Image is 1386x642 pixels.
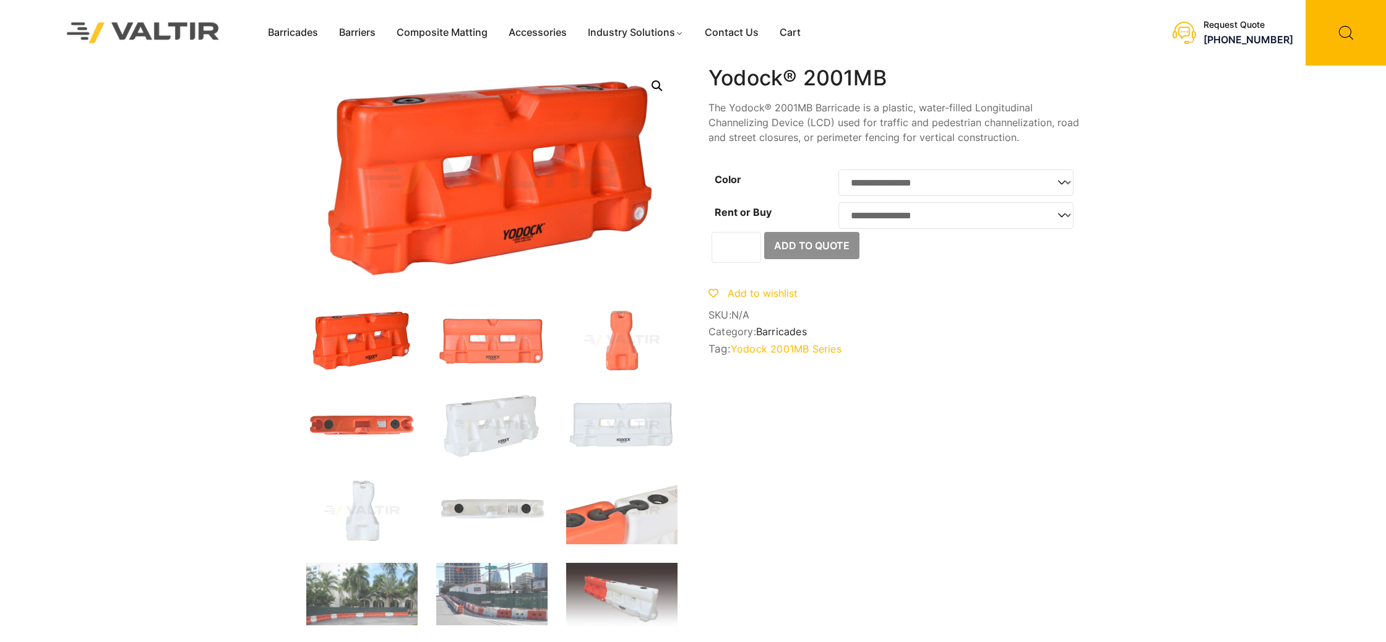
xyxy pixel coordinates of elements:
[1203,20,1293,30] div: Request Quote
[306,307,418,374] img: 2001MB_Org_3Q.jpg
[257,24,329,42] a: Barricades
[566,477,678,544] img: 2001MB_Xtra2.jpg
[728,287,798,299] span: Add to wishlist
[694,24,769,42] a: Contact Us
[764,232,859,259] button: Add to Quote
[329,24,386,42] a: Barriers
[436,477,548,544] img: 2001MB_Nat_Top.jpg
[51,6,236,59] img: Valtir Rentals
[498,24,577,42] a: Accessories
[708,287,798,299] a: Add to wishlist
[646,75,668,97] a: 🔍
[731,343,841,355] a: Yodock 2001MB Series
[306,477,418,544] img: 2001MB_Nat_Side.jpg
[436,563,548,625] img: yodock_2001mb-pedestrian.jpg
[756,325,807,338] a: Barricades
[566,307,678,374] img: 2001MB_Org_Side.jpg
[566,563,678,627] img: THR-Yodock-2001MB-6-3-14.png
[769,24,811,42] a: Cart
[708,326,1080,338] span: Category:
[708,66,1080,91] h1: Yodock® 2001MB
[1203,33,1293,46] a: [PHONE_NUMBER]
[715,173,741,186] label: Color
[386,24,498,42] a: Composite Matting
[712,232,761,263] input: Product quantity
[708,100,1080,145] p: The Yodock® 2001MB Barricade is a plastic, water-filled Longitudinal Channelizing Device (LCD) us...
[577,24,694,42] a: Industry Solutions
[306,392,418,459] img: 2001MB_Org_Top.jpg
[436,392,548,459] img: 2001MB_Nat_3Q.jpg
[566,392,678,459] img: 2001MB_Nat_Front.jpg
[708,343,1080,355] span: Tag:
[731,309,750,321] span: N/A
[306,563,418,625] img: Hard-Rock-Casino-FL-Fence-Panel-2001MB-barricades.png
[715,206,772,218] label: Rent or Buy
[436,307,548,374] img: 2001MB_Org_Front.jpg
[708,309,1080,321] span: SKU:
